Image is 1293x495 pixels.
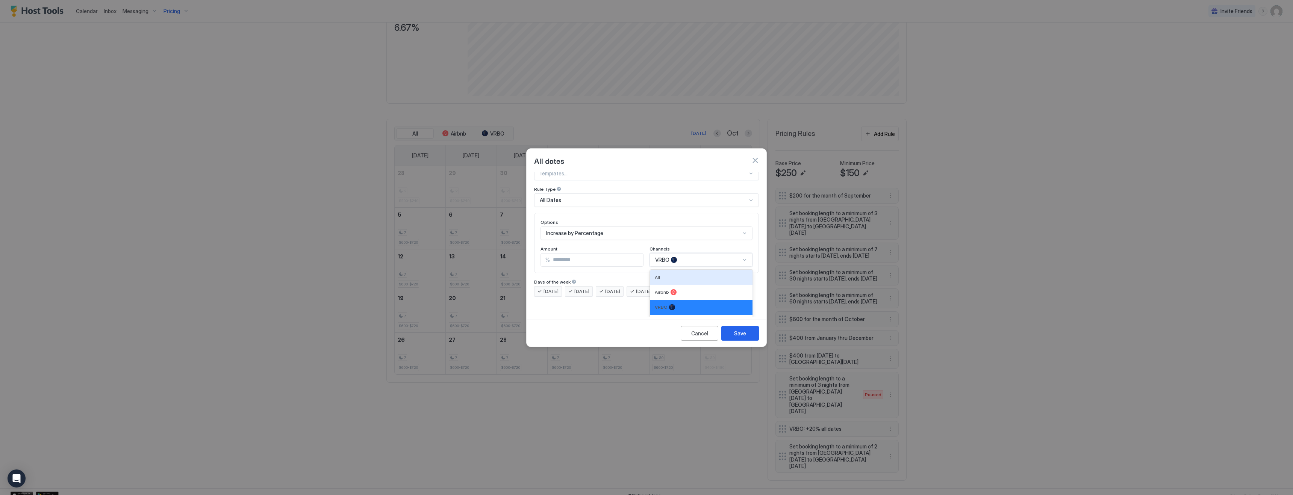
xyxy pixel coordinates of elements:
div: Cancel [691,329,708,337]
span: [DATE] [605,288,620,295]
span: Days of the week [534,279,571,285]
span: Channels [650,246,670,252]
div: Save [734,329,746,337]
span: Options [541,219,558,225]
span: All dates [534,155,564,166]
div: Open Intercom Messenger [8,469,26,487]
span: VRBO [655,304,668,310]
span: VRBO [655,257,669,263]
span: All [655,275,660,280]
input: Input Field [550,254,643,266]
span: [DATE] [574,288,589,295]
span: [DATE] [636,288,651,295]
button: Save [721,326,759,341]
button: Cancel [681,326,718,341]
span: Rule Type [534,186,556,192]
span: % [545,257,550,263]
span: Airbnb [655,289,669,295]
span: Amount [541,246,557,252]
span: Increase by Percentage [546,230,603,237]
span: [DATE] [544,288,559,295]
span: All Dates [540,197,561,204]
